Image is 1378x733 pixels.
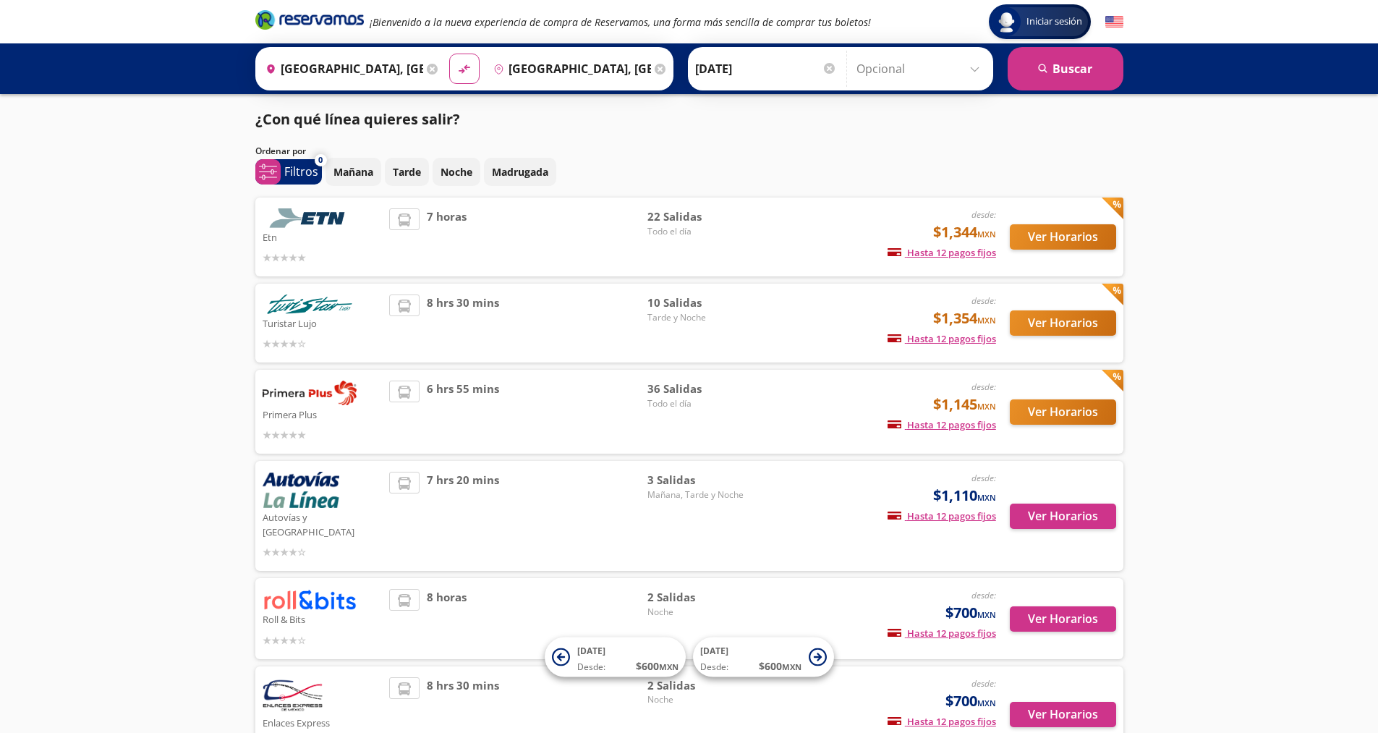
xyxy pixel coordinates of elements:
[695,51,837,87] input: Elegir Fecha
[263,314,383,331] p: Turistar Lujo
[492,164,548,179] p: Madrugada
[284,163,318,180] p: Filtros
[647,606,749,619] span: Noche
[977,229,996,240] small: MXN
[255,9,364,30] i: Brand Logo
[977,315,996,326] small: MXN
[263,472,339,508] img: Autovías y La Línea
[971,381,996,393] em: desde:
[647,208,749,225] span: 22 Salidas
[1008,47,1123,90] button: Buscar
[427,381,499,443] span: 6 hrs 55 mins
[971,677,996,690] em: desde:
[427,472,499,560] span: 7 hrs 20 mins
[636,658,679,674] span: $ 600
[427,208,467,266] span: 7 horas
[263,381,357,405] img: Primera Plus
[933,221,996,243] span: $1,344
[888,627,996,640] span: Hasta 12 pagos fijos
[933,485,996,507] span: $1,110
[333,164,373,179] p: Mañana
[888,715,996,728] span: Hasta 12 pagos fijos
[1010,310,1116,336] button: Ver Horarios
[263,610,383,627] p: Roll & Bits
[888,332,996,345] span: Hasta 12 pagos fijos
[255,9,364,35] a: Brand Logo
[441,164,472,179] p: Noche
[427,295,499,352] span: 8 hrs 30 mins
[971,295,996,307] em: desde:
[693,637,834,677] button: [DATE]Desde:$600MXN
[933,308,996,329] span: $1,354
[255,109,460,130] p: ¿Con qué línea quieres salir?
[263,713,383,731] p: Enlaces Express
[647,693,749,706] span: Noche
[385,158,429,186] button: Tarde
[1010,606,1116,632] button: Ver Horarios
[484,158,556,186] button: Madrugada
[700,645,728,657] span: [DATE]
[647,311,749,324] span: Tarde y Noche
[433,158,480,186] button: Noche
[971,472,996,484] em: desde:
[488,51,651,87] input: Buscar Destino
[647,295,749,311] span: 10 Salidas
[888,418,996,431] span: Hasta 12 pagos fijos
[856,51,986,87] input: Opcional
[255,145,306,158] p: Ordenar por
[759,658,801,674] span: $ 600
[370,15,871,29] em: ¡Bienvenido a la nueva experiencia de compra de Reservamos, una forma más sencilla de comprar tus...
[1010,504,1116,529] button: Ver Horarios
[888,509,996,522] span: Hasta 12 pagos fijos
[971,589,996,601] em: desde:
[393,164,421,179] p: Tarde
[782,661,801,672] small: MXN
[977,609,996,620] small: MXN
[318,154,323,166] span: 0
[326,158,381,186] button: Mañana
[1021,14,1088,29] span: Iniciar sesión
[263,295,357,314] img: Turistar Lujo
[977,492,996,503] small: MXN
[260,51,423,87] input: Buscar Origen
[647,488,749,501] span: Mañana, Tarde y Noche
[1010,702,1116,727] button: Ver Horarios
[659,661,679,672] small: MXN
[700,661,728,674] span: Desde:
[647,677,749,694] span: 2 Salidas
[888,246,996,259] span: Hasta 12 pagos fijos
[263,589,357,610] img: Roll & Bits
[977,401,996,412] small: MXN
[647,225,749,238] span: Todo el día
[933,394,996,415] span: $1,145
[263,405,383,423] p: Primera Plus
[647,472,749,488] span: 3 Salidas
[945,602,996,624] span: $700
[971,208,996,221] em: desde:
[1010,224,1116,250] button: Ver Horarios
[263,677,323,713] img: Enlaces Express
[945,690,996,712] span: $700
[1010,399,1116,425] button: Ver Horarios
[1105,13,1123,31] button: English
[545,637,686,677] button: [DATE]Desde:$600MXN
[263,508,383,539] p: Autovías y [GEOGRAPHIC_DATA]
[647,397,749,410] span: Todo el día
[263,228,383,245] p: Etn
[255,159,322,185] button: 0Filtros
[647,381,749,397] span: 36 Salidas
[577,645,605,657] span: [DATE]
[647,589,749,606] span: 2 Salidas
[263,208,357,228] img: Etn
[427,589,467,648] span: 8 horas
[577,661,605,674] span: Desde:
[977,698,996,708] small: MXN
